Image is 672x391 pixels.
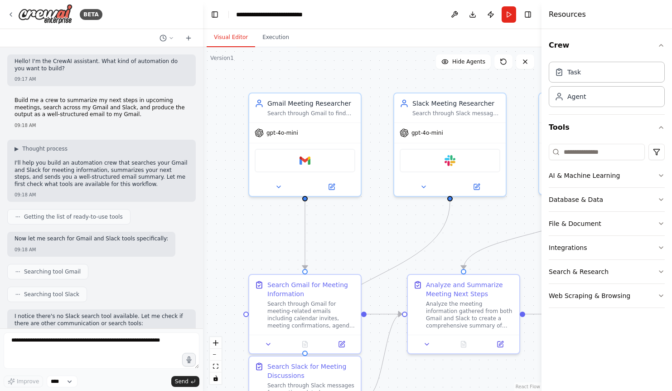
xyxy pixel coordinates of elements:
p: Now let me search for Gmail and Slack tools specifically: [15,235,168,243]
g: Edge from 9c9ef5c3-02eb-4fda-926a-d2fe520d2678 to d406f6a3-3d17-4f5b-bafa-374196bc21e5 [300,201,454,351]
img: Logo [18,4,73,24]
div: Analyze and Summarize Meeting Next Steps [426,280,514,298]
span: Searching tool Gmail [24,268,81,275]
button: Send [171,376,199,387]
span: Hide Agents [452,58,485,65]
span: Searching tool Slack [24,291,79,298]
div: Gmail Meeting ResearcherSearch through Gmail to find upcoming meetings, calendar invites, and fol... [248,93,362,197]
button: Integrations [549,236,665,259]
div: 09:18 AM [15,122,189,129]
button: AI & Machine Learning [549,164,665,187]
div: Search Gmail for Meeting Information [267,280,355,298]
button: Open in side panel [451,181,502,192]
button: Visual Editor [207,28,255,47]
button: Tools [549,115,665,140]
div: AI & Machine Learning [549,171,620,180]
button: Open in side panel [484,339,516,350]
div: 09:18 AM [15,191,189,198]
button: No output available [445,339,483,350]
p: I notice there's no Slack search tool available. Let me check if there are other communication or... [15,313,189,327]
button: Start a new chat [181,33,196,44]
div: Database & Data [549,195,603,204]
div: Search Slack for Meeting Discussions [267,362,355,380]
button: Switch to previous chat [156,33,178,44]
h4: Resources [549,9,586,20]
p: Hello! I'm the CrewAI assistant. What kind of automation do you want to build? [15,58,189,72]
span: gpt-4o-mini [266,129,298,137]
button: Click to speak your automation idea [182,353,196,367]
button: Hide Agents [436,54,491,69]
div: Search through Gmail for meeting-related emails including calendar invites, meeting confirmations... [267,300,355,329]
button: Improve [4,376,43,387]
button: Web Scraping & Browsing [549,284,665,308]
div: Gmail Meeting Researcher [267,99,355,108]
div: Search through Gmail to find upcoming meetings, calendar invites, and follow-up emails to extract... [267,110,355,117]
div: Tools [549,140,665,315]
button: zoom out [210,349,222,361]
span: Getting the list of ready-to-use tools [24,213,123,220]
button: No output available [286,339,324,350]
div: Analyze and Summarize Meeting Next StepsAnalyze the meeting information gathered from both Gmail ... [407,274,520,354]
button: Database & Data [549,188,665,211]
button: fit view [210,361,222,372]
div: Crew [549,58,665,114]
button: Open in side panel [326,339,357,350]
button: Hide left sidebar [208,8,221,21]
div: Search & Research [549,267,609,276]
a: React Flow attribution [516,384,540,389]
span: Send [175,378,189,385]
div: React Flow controls [210,337,222,384]
div: Integrations [549,243,587,252]
button: Open in side panel [306,181,357,192]
span: ▶ [15,145,19,152]
button: File & Document [549,212,665,235]
g: Edge from bb1f9bac-670d-4aa4-9f7b-1af5f8257529 to 85c2603f-80d3-4454-9879-534e17ad193c [525,310,561,319]
button: toggle interactivity [210,372,222,384]
span: Thought process [22,145,68,152]
div: Version 1 [210,54,234,62]
img: Slack [445,155,455,166]
div: Analyze the meeting information gathered from both Gmail and Slack to create a comprehensive summ... [426,300,514,329]
span: gpt-4o-mini [411,129,443,137]
div: Task [567,68,581,77]
button: Execution [255,28,296,47]
img: Gmail [300,155,310,166]
div: 09:17 AM [15,76,189,83]
button: Crew [549,33,665,58]
g: Edge from dc48c034-f219-4775-aebe-da9408d8a9bd to eb2229d7-a697-4fef-aa35-70d2bc5ba4cf [300,201,309,269]
div: 09:18 AM [15,246,168,253]
span: Improve [17,378,39,385]
g: Edge from eb2229d7-a697-4fef-aa35-70d2bc5ba4cf to bb1f9bac-670d-4aa4-9f7b-1af5f8257529 [367,310,402,319]
div: Web Scraping & Browsing [549,291,630,300]
div: File & Document [549,219,601,228]
div: Agent [567,92,586,101]
button: Hide right sidebar [522,8,534,21]
div: BETA [80,9,102,20]
div: Slack Meeting Researcher [412,99,500,108]
div: Slack Meeting ResearcherSearch through Slack messages to find meeting discussions, scheduling con... [393,93,507,197]
div: Search Gmail for Meeting InformationSearch through Gmail for meeting-related emails including cal... [248,274,362,354]
button: zoom in [210,337,222,349]
nav: breadcrumb [236,10,303,19]
div: Search through Slack messages to find meeting discussions, scheduling conversations, and follow-u... [412,110,500,117]
g: Edge from 4796e147-8152-4ddf-82ce-c95d39d0594e to bb1f9bac-670d-4aa4-9f7b-1af5f8257529 [459,200,599,269]
button: Search & Research [549,260,665,283]
button: ▶Thought process [15,145,68,152]
p: Build me a crew to summarize my next steps in upcoming meetings, search across my Gmail and Slack... [15,97,189,118]
p: I'll help you build an automation crew that searches your Gmail and Slack for meeting information... [15,160,189,188]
